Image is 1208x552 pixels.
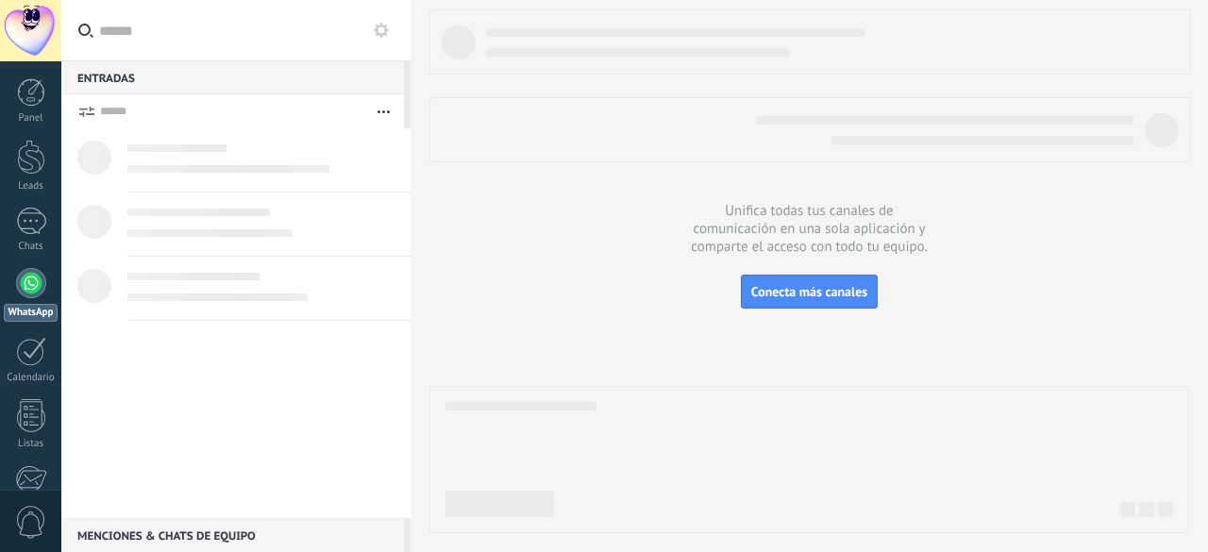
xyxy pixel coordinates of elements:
[4,372,59,384] div: Calendario
[4,304,58,322] div: WhatsApp
[741,275,878,309] button: Conecta más canales
[61,60,404,94] div: Entradas
[4,438,59,450] div: Listas
[751,283,867,300] span: Conecta más canales
[4,112,59,125] div: Panel
[61,518,404,552] div: Menciones & Chats de equipo
[4,180,59,192] div: Leads
[4,241,59,253] div: Chats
